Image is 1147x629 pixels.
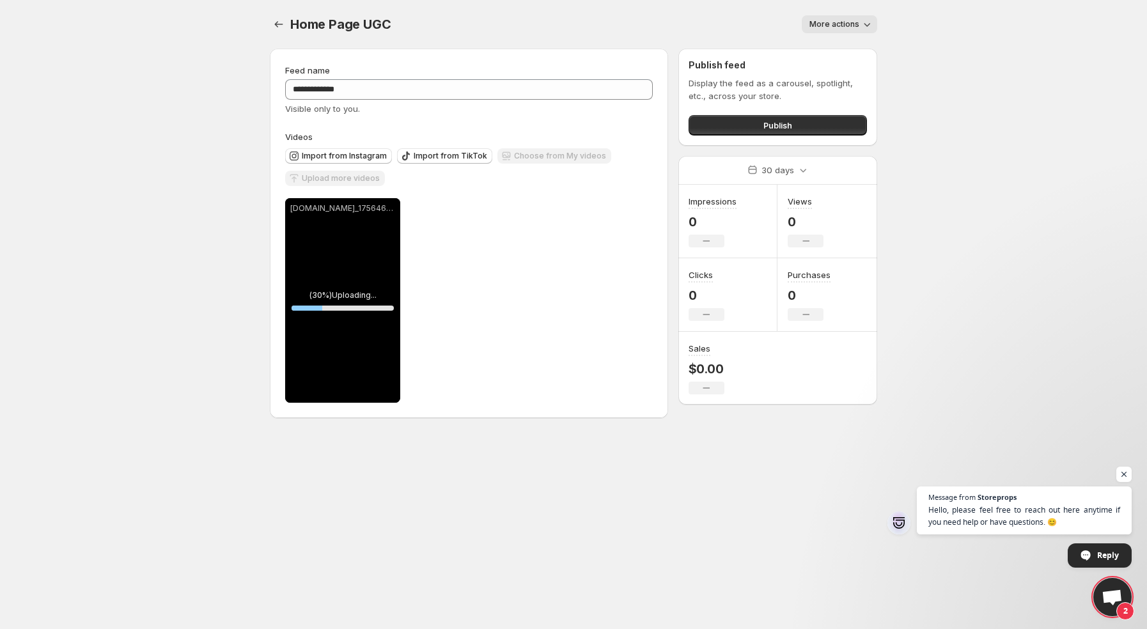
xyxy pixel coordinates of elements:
[689,195,737,208] h3: Impressions
[689,115,867,136] button: Publish
[290,203,395,214] p: [DOMAIN_NAME]_1756469998078.mp4
[788,195,812,208] h3: Views
[285,104,360,114] span: Visible only to you.
[302,151,387,161] span: Import from Instagram
[414,151,487,161] span: Import from TikTok
[928,493,976,501] span: Message from
[285,132,313,142] span: Videos
[788,288,831,303] p: 0
[978,493,1017,501] span: Storeprops
[1093,578,1132,616] a: Open chat
[788,268,831,281] h3: Purchases
[1097,544,1119,566] span: Reply
[270,15,288,33] button: Settings
[802,15,877,33] button: More actions
[809,19,859,29] span: More actions
[285,65,330,75] span: Feed name
[689,214,737,229] p: 0
[689,59,867,72] h2: Publish feed
[285,148,392,164] button: Import from Instagram
[928,504,1120,528] span: Hello, please feel free to reach out here anytime if you need help or have questions. 😊
[689,77,867,102] p: Display the feed as a carousel, spotlight, etc., across your store.
[788,214,823,229] p: 0
[689,342,710,355] h3: Sales
[689,268,713,281] h3: Clicks
[689,288,724,303] p: 0
[689,361,724,377] p: $0.00
[397,148,492,164] button: Import from TikTok
[761,164,794,176] p: 30 days
[1116,602,1134,620] span: 2
[290,17,391,32] span: Home Page UGC
[763,119,792,132] span: Publish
